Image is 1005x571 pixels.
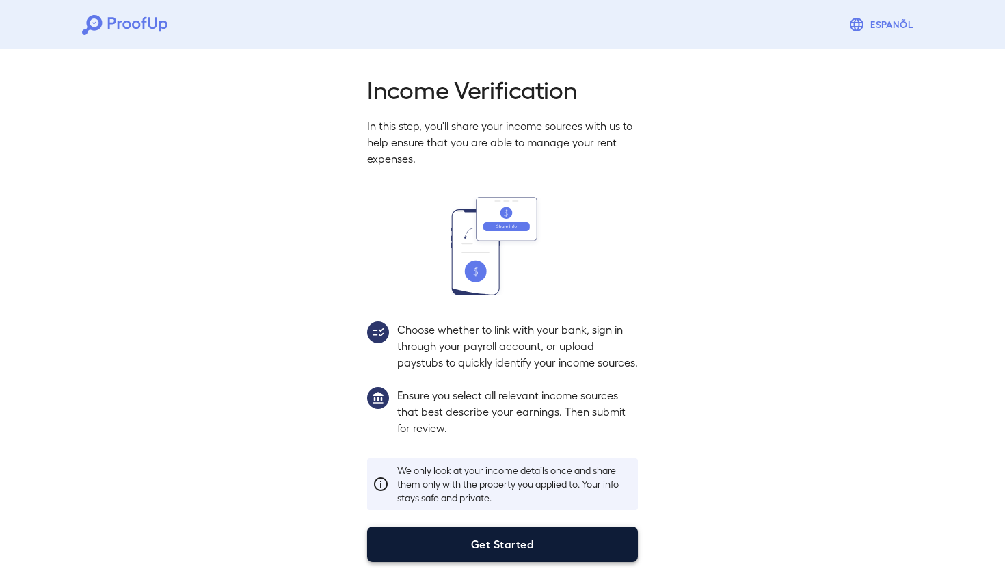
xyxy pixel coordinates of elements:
[843,11,923,38] button: Espanõl
[397,321,638,371] p: Choose whether to link with your bank, sign in through your payroll account, or upload paystubs t...
[367,387,389,409] img: group1.svg
[451,197,554,295] img: transfer_money.svg
[397,464,632,505] p: We only look at your income details once and share them only with the property you applied to. Yo...
[367,527,638,562] button: Get Started
[367,118,638,167] p: In this step, you'll share your income sources with us to help ensure that you are able to manage...
[367,321,389,343] img: group2.svg
[367,74,638,104] h2: Income Verification
[397,387,638,436] p: Ensure you select all relevant income sources that best describe your earnings. Then submit for r...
